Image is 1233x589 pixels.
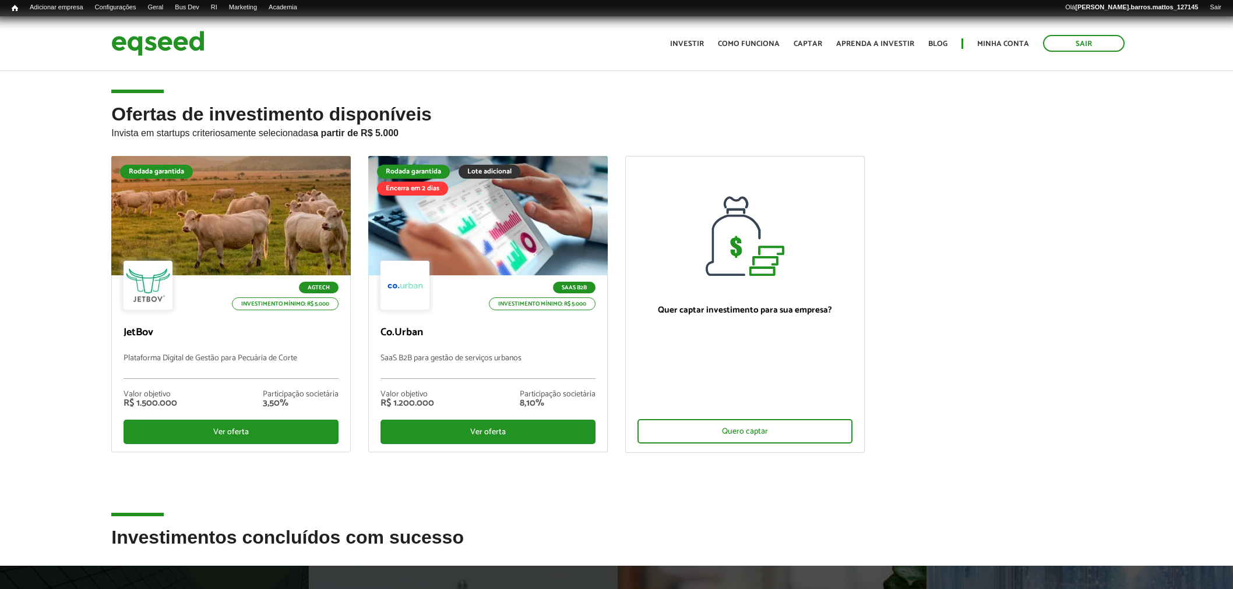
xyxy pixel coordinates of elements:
a: Investir [670,40,704,48]
div: 3,50% [263,399,339,408]
p: Investimento mínimo: R$ 5.000 [232,297,339,310]
a: Quer captar investimento para sua empresa? Quero captar [625,156,865,453]
a: Início [6,3,24,14]
a: Marketing [223,3,263,12]
p: JetBov [124,327,339,339]
p: Plataforma Digital de Gestão para Pecuária de Corte [124,354,339,379]
span: Início [12,4,18,12]
a: Blog [928,40,947,48]
div: Quero captar [637,419,852,443]
div: Rodada garantida [377,165,450,179]
img: EqSeed [111,28,205,59]
div: R$ 1.200.000 [381,399,434,408]
div: 8,10% [520,399,596,408]
a: RI [205,3,223,12]
p: SaaS B2B para gestão de serviços urbanos [381,354,596,379]
a: Geral [142,3,169,12]
a: Olá[PERSON_NAME].barros.mattos_127145 [1059,3,1204,12]
p: Investimento mínimo: R$ 5.000 [489,297,596,310]
div: Lote adicional [459,165,520,179]
div: Ver oferta [381,420,596,444]
a: Adicionar empresa [24,3,89,12]
h2: Ofertas de investimento disponíveis [111,104,1121,156]
p: SaaS B2B [553,282,596,293]
h2: Investimentos concluídos com sucesso [111,527,1121,565]
a: Aprenda a investir [836,40,914,48]
a: Rodada garantida Lote adicional Encerra em 2 dias SaaS B2B Investimento mínimo: R$ 5.000 Co.Urban... [368,156,608,452]
a: Rodada garantida Agtech Investimento mínimo: R$ 5.000 JetBov Plataforma Digital de Gestão para Pe... [111,156,351,452]
p: Quer captar investimento para sua empresa? [637,305,852,315]
p: Co.Urban [381,327,596,339]
div: Participação societária [520,391,596,399]
div: Rodada garantida [120,165,193,179]
div: Valor objetivo [381,391,434,399]
div: Encerra em 2 dias [377,182,448,196]
div: Participação societária [263,391,339,399]
a: Sair [1204,3,1227,12]
a: Captar [794,40,822,48]
div: Valor objetivo [124,391,177,399]
a: Sair [1043,35,1125,52]
strong: [PERSON_NAME].barros.mattos_127145 [1075,3,1198,10]
div: R$ 1.500.000 [124,399,177,408]
strong: a partir de R$ 5.000 [313,128,399,138]
a: Academia [263,3,303,12]
a: Minha conta [977,40,1029,48]
a: Configurações [89,3,142,12]
p: Invista em startups criteriosamente selecionadas [111,125,1121,139]
div: Ver oferta [124,420,339,444]
p: Agtech [299,282,339,293]
a: Como funciona [718,40,780,48]
a: Bus Dev [169,3,205,12]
